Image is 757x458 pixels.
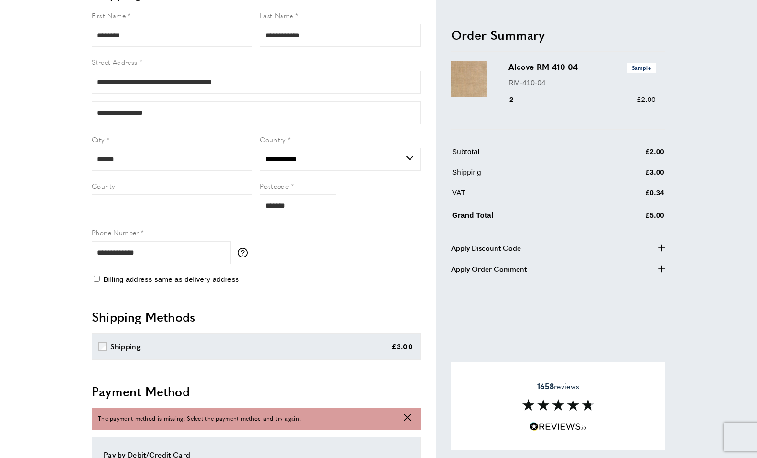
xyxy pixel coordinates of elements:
td: £3.00 [598,167,664,185]
td: VAT [452,187,597,206]
span: City [92,134,105,144]
td: Shipping [452,167,597,185]
p: RM-410-04 [508,77,656,88]
span: Postcode [260,181,289,190]
span: Phone Number [92,227,139,237]
div: £3.00 [391,341,413,352]
span: reviews [537,381,579,391]
h2: Order Summary [451,26,665,43]
div: Shipping [110,341,141,352]
span: Street Address [92,57,138,67]
img: Alcove RM 410 04 [451,61,487,97]
span: The payment method is missing. Select the payment method and try again. [98,414,301,423]
td: £2.00 [598,146,664,165]
span: Billing address same as delivery address [103,275,239,283]
span: Country [260,134,286,144]
span: First Name [92,11,126,20]
h3: Alcove RM 410 04 [508,61,656,73]
div: 2 [508,94,527,105]
span: Apply Order Comment [451,263,527,274]
button: More information [238,248,252,257]
td: £5.00 [598,208,664,228]
span: County [92,181,115,190]
span: Last Name [260,11,293,20]
span: £2.00 [637,95,656,103]
span: Apply Discount Code [451,242,521,253]
h2: Shipping Methods [92,308,421,325]
td: Grand Total [452,208,597,228]
td: Subtotal [452,146,597,165]
h2: Payment Method [92,383,421,400]
input: Billing address same as delivery address [94,276,100,282]
strong: 1658 [537,380,554,391]
img: Reviews.io 5 stars [530,422,587,431]
img: Reviews section [522,399,594,411]
span: Sample [627,63,656,73]
td: £0.34 [598,187,664,206]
